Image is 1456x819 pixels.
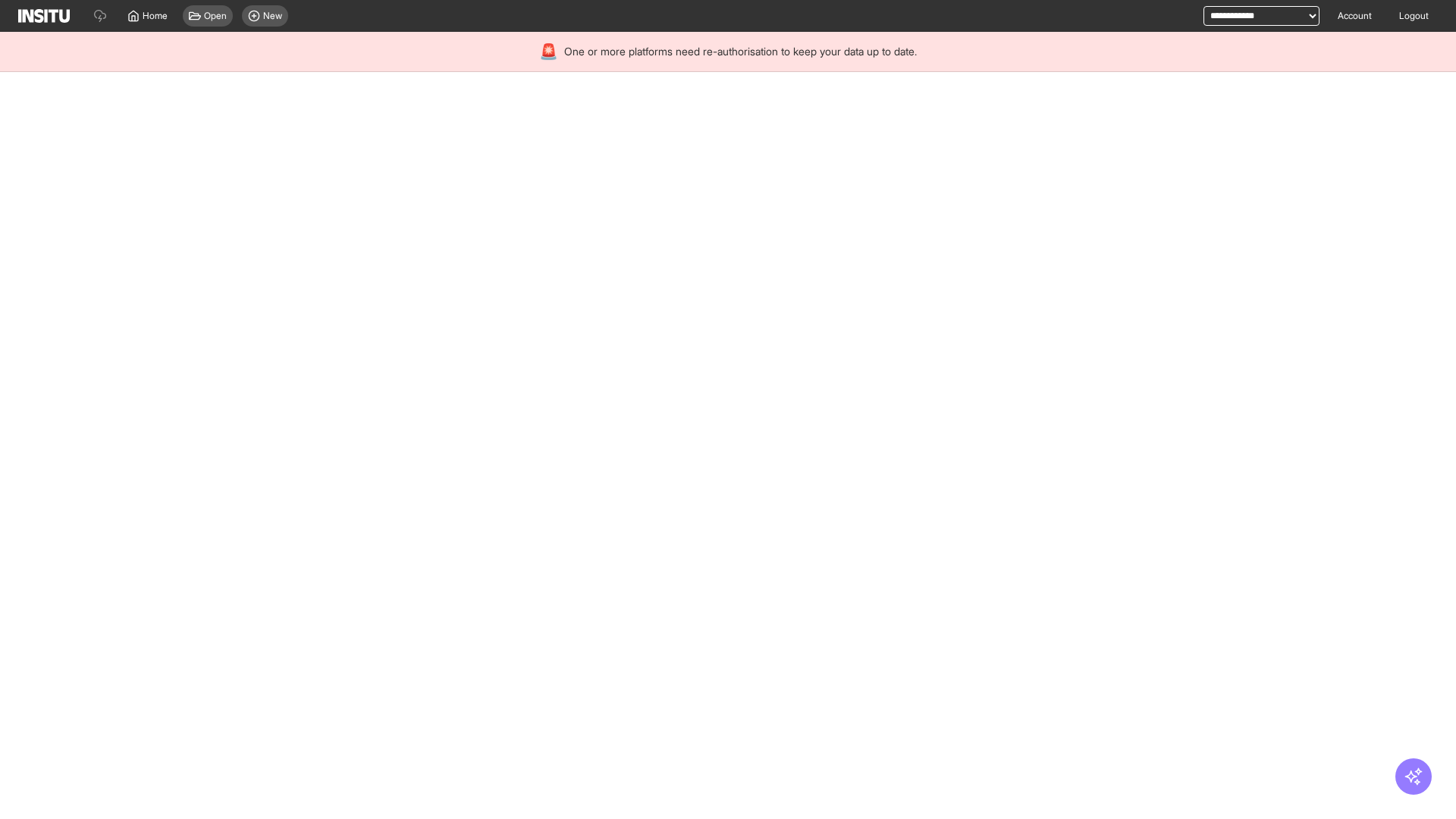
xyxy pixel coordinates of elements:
[204,10,227,22] span: Open
[18,9,70,23] img: Logo
[539,41,558,62] div: 🚨
[263,10,282,22] span: New
[564,44,917,59] span: One or more platforms need re-authorisation to keep your data up to date.
[143,10,168,22] span: Home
